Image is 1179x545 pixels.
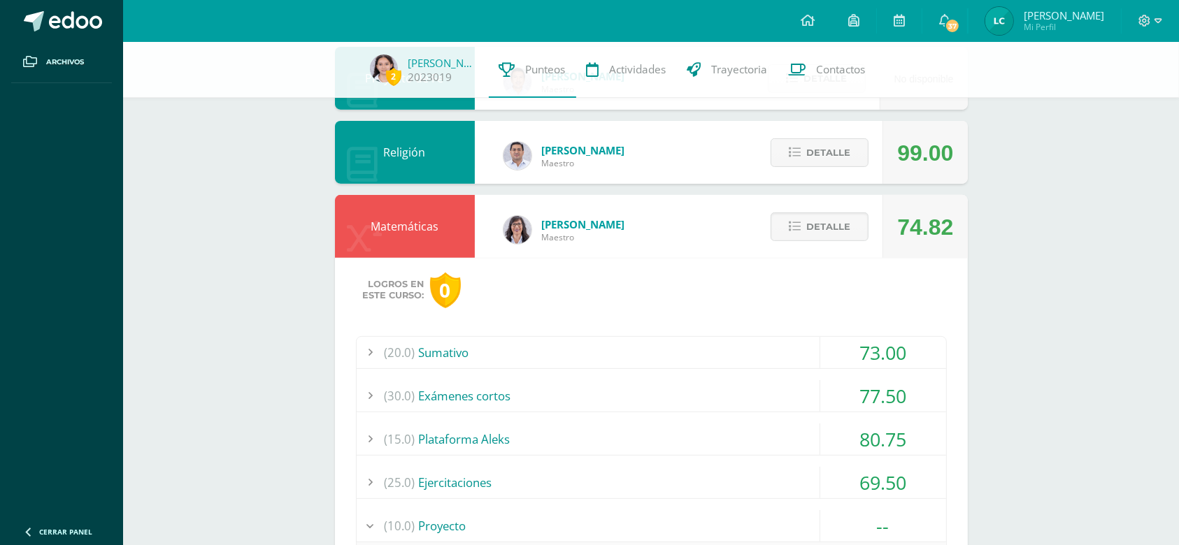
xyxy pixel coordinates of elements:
span: Maestro [542,231,625,243]
span: (10.0) [385,510,415,542]
span: (25.0) [385,467,415,498]
span: (15.0) [385,423,415,455]
div: 73.00 [820,337,946,368]
img: b8937ccdab6c13da10522e8ab3e0f39d.png [370,54,398,82]
span: 2 [386,68,401,85]
div: Plataforma Aleks [357,423,946,455]
div: Proyecto [357,510,946,542]
span: (20.0) [385,337,415,368]
span: Contactos [817,62,866,77]
span: Maestro [542,157,625,169]
div: Religión [335,121,475,184]
span: 37 [945,18,960,34]
a: Trayectoria [677,42,778,98]
div: Exámenes cortos [357,380,946,412]
span: Detalle [806,214,850,240]
img: 15aaa72b904403ebb7ec886ca542c491.png [503,142,531,170]
span: (30.0) [385,380,415,412]
span: Cerrar panel [39,527,92,537]
img: 35e6259006636f4816394793459770a1.png [985,7,1013,35]
div: Ejercitaciones [357,467,946,498]
div: 69.50 [820,467,946,498]
div: 77.50 [820,380,946,412]
a: 2023019 [408,70,452,85]
a: Punteos [489,42,576,98]
div: 80.75 [820,423,946,455]
div: -- [820,510,946,542]
span: [PERSON_NAME] [1024,8,1104,22]
span: Detalle [806,140,850,166]
div: Matemáticas [335,195,475,258]
div: 0 [430,272,461,308]
button: Detalle [771,212,869,241]
a: Archivos [11,42,112,83]
a: Contactos [778,42,876,98]
a: Actividades [576,42,677,98]
button: Detalle [771,138,869,167]
span: Mi Perfil [1024,21,1104,33]
span: [PERSON_NAME] [542,143,625,157]
a: [PERSON_NAME] [408,56,478,70]
img: 11d0a4ab3c631824f792e502224ffe6b.png [503,216,531,244]
div: Sumativo [357,337,946,368]
div: 99.00 [897,122,953,184]
span: Logros en este curso: [363,279,424,301]
span: Actividades [610,62,666,77]
span: [PERSON_NAME] [542,217,625,231]
div: 74.82 [897,196,953,259]
span: Punteos [526,62,566,77]
span: Trayectoria [712,62,768,77]
span: Archivos [46,57,84,68]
